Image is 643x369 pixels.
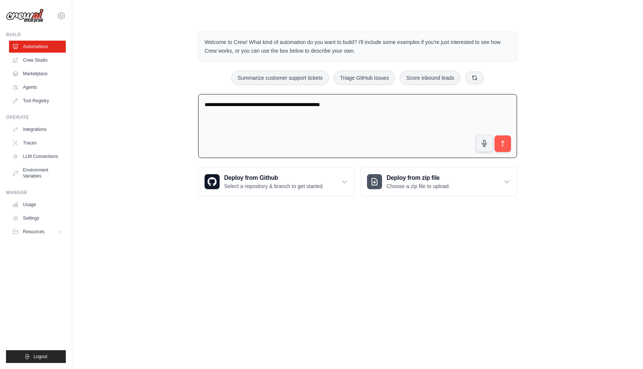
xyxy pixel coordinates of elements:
[9,199,66,211] a: Usage
[6,32,66,38] div: Build
[9,95,66,107] a: Tool Registry
[33,354,47,360] span: Logout
[400,71,461,85] button: Score inbound leads
[9,164,66,182] a: Environment Variables
[6,190,66,196] div: Manage
[387,182,450,190] p: Choose a zip file to upload.
[9,54,66,66] a: Crew Studio
[9,41,66,53] a: Automations
[9,123,66,135] a: Integrations
[23,229,44,235] span: Resources
[9,212,66,224] a: Settings
[9,137,66,149] a: Traces
[6,114,66,120] div: Operate
[9,150,66,162] a: LLM Connections
[9,68,66,80] a: Marketplace
[334,71,395,85] button: Triage GitHub issues
[6,9,44,23] img: Logo
[231,71,329,85] button: Summarize customer support tickets
[205,38,511,55] p: Welcome to Crew! What kind of automation do you want to build? I'll include some examples if you'...
[605,333,643,369] iframe: Chat Widget
[9,226,66,238] button: Resources
[387,173,450,182] h3: Deploy from zip file
[6,350,66,363] button: Logout
[224,173,324,182] h3: Deploy from Github
[9,81,66,93] a: Agents
[224,182,324,190] p: Select a repository & branch to get started.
